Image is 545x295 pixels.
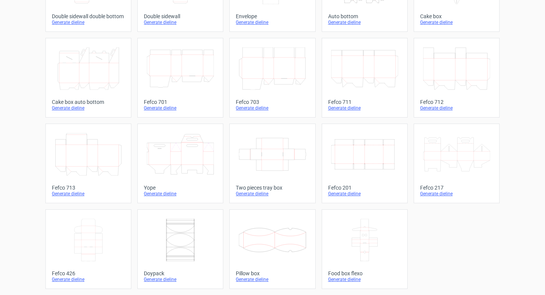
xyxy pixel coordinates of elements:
a: Fefco 426Generate dieline [45,209,131,289]
div: Food box flexo [328,270,401,276]
div: Generate dieline [236,276,309,282]
a: Food box flexoGenerate dieline [322,209,408,289]
div: Generate dieline [420,191,493,197]
a: DoypackGenerate dieline [137,209,223,289]
a: Two pieces tray boxGenerate dieline [229,124,315,203]
div: Pillow box [236,270,309,276]
a: Fefco 711Generate dieline [322,38,408,118]
div: Double sidewall [144,13,217,19]
div: Generate dieline [52,105,125,111]
div: Doypack [144,270,217,276]
div: Fefco 712 [420,99,493,105]
div: Fefco 703 [236,99,309,105]
div: Generate dieline [328,105,401,111]
div: Fefco 217 [420,185,493,191]
a: YopeGenerate dieline [137,124,223,203]
div: Fefco 426 [52,270,125,276]
div: Generate dieline [328,19,401,25]
div: Double sidewall double bottom [52,13,125,19]
div: Envelope [236,13,309,19]
div: Generate dieline [236,191,309,197]
div: Generate dieline [144,105,217,111]
div: Cake box [420,13,493,19]
div: Generate dieline [52,276,125,282]
div: Generate dieline [420,19,493,25]
div: Fefco 711 [328,99,401,105]
a: Fefco 201Generate dieline [322,124,408,203]
div: Cake box auto bottom [52,99,125,105]
div: Generate dieline [328,191,401,197]
a: Fefco 712Generate dieline [414,38,500,118]
div: Yope [144,185,217,191]
div: Generate dieline [236,105,309,111]
div: Fefco 201 [328,185,401,191]
div: Generate dieline [144,191,217,197]
div: Generate dieline [236,19,309,25]
a: Cake box auto bottomGenerate dieline [45,38,131,118]
a: Pillow boxGenerate dieline [229,209,315,289]
a: Fefco 703Generate dieline [229,38,315,118]
div: Generate dieline [144,19,217,25]
a: Fefco 217Generate dieline [414,124,500,203]
div: Generate dieline [328,276,401,282]
div: Generate dieline [52,191,125,197]
div: Fefco 701 [144,99,217,105]
div: Two pieces tray box [236,185,309,191]
div: Generate dieline [144,276,217,282]
a: Fefco 713Generate dieline [45,124,131,203]
div: Auto bottom [328,13,401,19]
a: Fefco 701Generate dieline [137,38,223,118]
div: Fefco 713 [52,185,125,191]
div: Generate dieline [420,105,493,111]
div: Generate dieline [52,19,125,25]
